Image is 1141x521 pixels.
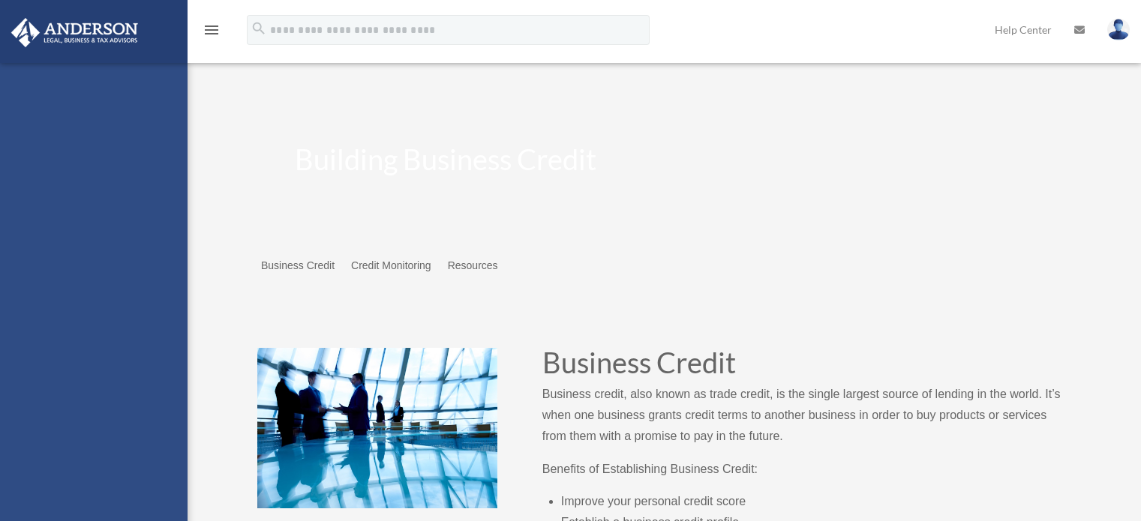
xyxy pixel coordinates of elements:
[251,20,267,37] i: search
[1107,19,1130,40] img: User Pic
[542,348,1067,384] h1: Business Credit
[542,384,1067,459] p: Business credit, also known as trade credit, is the single largest source of lending in the world...
[261,260,335,292] a: Business Credit
[203,21,221,39] i: menu
[448,260,498,292] a: Resources
[351,260,431,292] a: Credit Monitoring
[257,348,497,508] img: business people talking in office
[295,145,1031,181] h1: Building Business Credit
[7,18,143,47] img: Anderson Advisors Platinum Portal
[561,491,1067,512] li: Improve your personal credit score
[203,26,221,39] a: menu
[542,459,1067,480] p: Benefits of Establishing Business Credit:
